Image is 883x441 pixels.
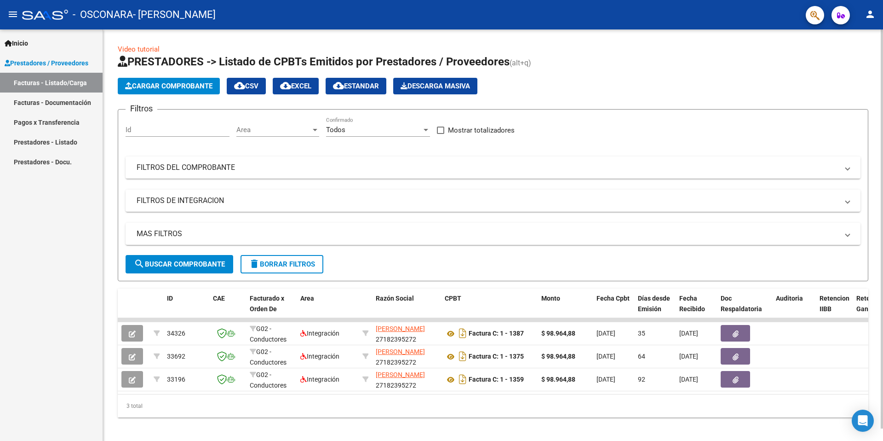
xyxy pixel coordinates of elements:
span: Doc Respaldatoria [721,295,762,313]
span: [DATE] [596,376,615,383]
span: PRESTADORES -> Listado de CPBTs Emitidos por Prestadores / Proveedores [118,55,510,68]
a: Video tutorial [118,45,160,53]
span: Estandar [333,82,379,90]
span: CAE [213,295,225,302]
strong: Factura C: 1 - 1359 [469,376,524,383]
datatable-header-cell: Monto [538,289,593,329]
span: 92 [638,376,645,383]
strong: $ 98.964,88 [541,376,575,383]
div: 27182395272 [376,347,437,366]
div: 3 total [118,395,868,418]
span: 33196 [167,376,185,383]
button: Cargar Comprobante [118,78,220,94]
mat-expansion-panel-header: MAS FILTROS [126,223,860,245]
strong: Factura C: 1 - 1375 [469,353,524,360]
span: - [PERSON_NAME] [133,5,216,25]
span: ID [167,295,173,302]
strong: $ 98.964,88 [541,330,575,337]
button: CSV [227,78,266,94]
i: Descargar documento [457,349,469,364]
span: G02 - Conductores Navales Central [250,348,287,387]
span: - OSCONARA [73,5,133,25]
datatable-header-cell: Retencion IIBB [816,289,853,329]
mat-icon: search [134,258,145,269]
span: [DATE] [679,330,698,337]
span: 34326 [167,330,185,337]
span: 35 [638,330,645,337]
mat-expansion-panel-header: FILTROS DEL COMPROBANTE [126,157,860,179]
span: Integración [300,376,339,383]
mat-icon: menu [7,9,18,20]
span: Area [300,295,314,302]
span: CPBT [445,295,461,302]
span: [PERSON_NAME] [376,325,425,332]
datatable-header-cell: Días desde Emisión [634,289,676,329]
span: Inicio [5,38,28,48]
app-download-masive: Descarga masiva de comprobantes (adjuntos) [393,78,477,94]
strong: Factura C: 1 - 1387 [469,330,524,337]
span: Integración [300,353,339,360]
button: Buscar Comprobante [126,255,233,273]
span: Retencion IIBB [820,295,849,313]
span: [PERSON_NAME] [376,371,425,378]
span: G02 - Conductores Navales Central [250,371,287,410]
span: [PERSON_NAME] [376,348,425,355]
span: Fecha Cpbt [596,295,630,302]
span: Facturado x Orden De [250,295,284,313]
span: [DATE] [596,353,615,360]
span: Monto [541,295,560,302]
span: EXCEL [280,82,311,90]
span: Descarga Masiva [401,82,470,90]
span: CSV [234,82,258,90]
button: Estandar [326,78,386,94]
mat-panel-title: FILTROS DEL COMPROBANTE [137,162,838,173]
mat-icon: cloud_download [234,80,245,91]
datatable-header-cell: Facturado x Orden De [246,289,297,329]
span: Borrar Filtros [249,260,315,268]
datatable-header-cell: Fecha Cpbt [593,289,634,329]
div: 27182395272 [376,324,437,343]
span: 33692 [167,353,185,360]
datatable-header-cell: Razón Social [372,289,441,329]
datatable-header-cell: CAE [209,289,246,329]
strong: $ 98.964,88 [541,353,575,360]
span: [DATE] [679,376,698,383]
mat-icon: delete [249,258,260,269]
datatable-header-cell: Area [297,289,359,329]
i: Descargar documento [457,372,469,387]
span: Fecha Recibido [679,295,705,313]
button: Borrar Filtros [241,255,323,273]
span: Cargar Comprobante [125,82,212,90]
mat-icon: cloud_download [280,80,291,91]
mat-icon: person [865,9,876,20]
span: Todos [326,126,345,134]
datatable-header-cell: Fecha Recibido [676,289,717,329]
span: [DATE] [596,330,615,337]
span: (alt+q) [510,58,531,67]
mat-expansion-panel-header: FILTROS DE INTEGRACION [126,190,860,212]
datatable-header-cell: CPBT [441,289,538,329]
span: Area [236,126,311,134]
span: Buscar Comprobante [134,260,225,268]
datatable-header-cell: Doc Respaldatoria [717,289,772,329]
div: 27182395272 [376,370,437,389]
datatable-header-cell: ID [163,289,209,329]
i: Descargar documento [457,326,469,341]
span: Prestadores / Proveedores [5,58,88,68]
span: Integración [300,330,339,337]
span: Días desde Emisión [638,295,670,313]
span: Auditoria [776,295,803,302]
h3: Filtros [126,102,157,115]
span: Razón Social [376,295,414,302]
button: EXCEL [273,78,319,94]
mat-panel-title: FILTROS DE INTEGRACION [137,196,838,206]
span: 64 [638,353,645,360]
span: G02 - Conductores Navales Central [250,325,287,364]
span: Mostrar totalizadores [448,125,515,136]
mat-panel-title: MAS FILTROS [137,229,838,239]
div: Open Intercom Messenger [852,410,874,432]
mat-icon: cloud_download [333,80,344,91]
span: [DATE] [679,353,698,360]
datatable-header-cell: Auditoria [772,289,816,329]
button: Descarga Masiva [393,78,477,94]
